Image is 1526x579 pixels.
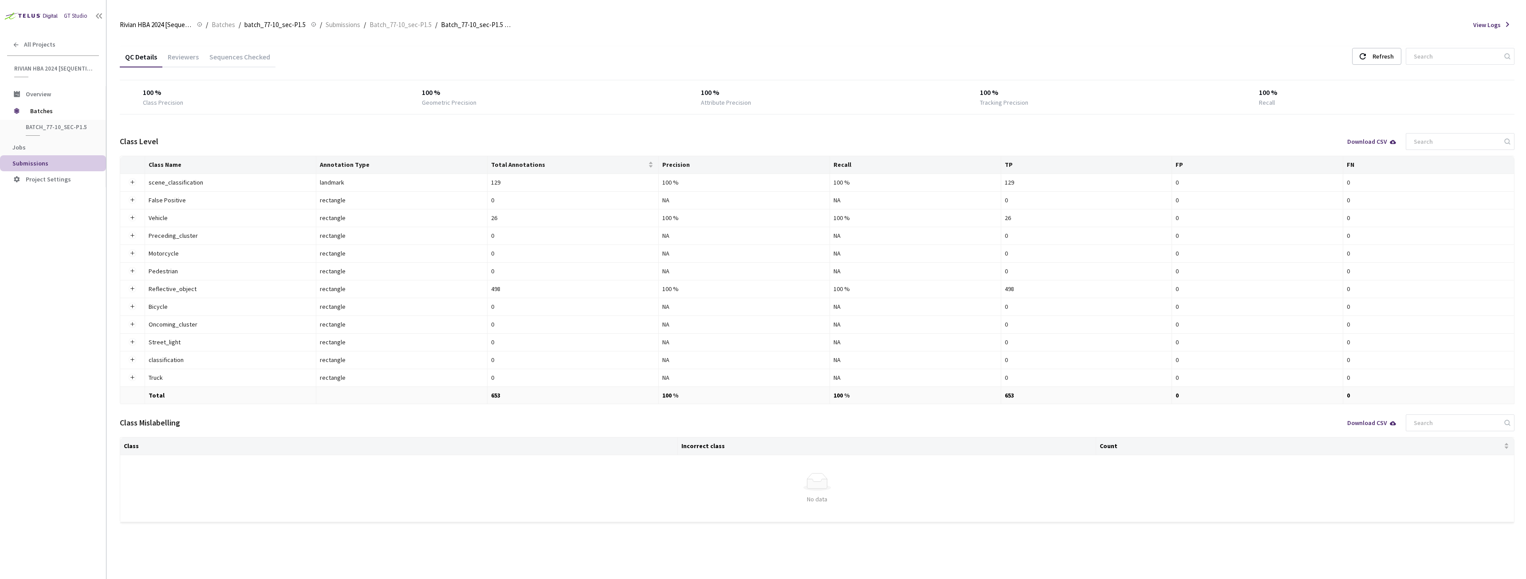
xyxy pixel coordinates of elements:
[64,12,87,20] div: GT Studio
[662,266,826,276] div: NA
[491,231,655,240] div: 0
[129,339,136,346] button: Expand row
[239,20,241,30] li: /
[491,319,655,329] div: 0
[129,250,136,257] button: Expand row
[129,197,136,204] button: Expand row
[435,20,437,30] li: /
[1005,266,1168,276] div: 0
[491,213,655,223] div: 26
[1005,355,1168,365] div: 0
[1176,248,1339,258] div: 0
[1005,231,1168,240] div: 0
[1100,442,1117,449] a: Count
[1347,231,1510,240] div: 0
[206,20,208,30] li: /
[143,98,183,107] div: Class Precision
[834,231,997,240] div: NA
[1001,387,1172,404] td: 653
[681,442,725,449] a: Incorrect class
[491,284,655,294] div: 498
[149,319,246,329] div: Oncoming_cluster
[210,20,237,29] a: Batches
[162,52,204,67] div: Reviewers
[834,373,997,382] div: NA
[1176,337,1339,347] div: 0
[320,355,484,365] div: rectangle
[1176,177,1339,187] div: 0
[1172,387,1343,404] td: 0
[129,321,136,328] button: Expand row
[316,156,488,174] th: Annotation Type
[1259,87,1491,98] div: 100 %
[1408,134,1503,150] input: Search
[320,319,484,329] div: rectangle
[491,195,655,205] div: 0
[320,213,484,223] div: rectangle
[1347,195,1510,205] div: 0
[149,195,246,205] div: False Positive
[129,374,136,381] button: Expand row
[491,248,655,258] div: 0
[491,302,655,311] div: 0
[1176,373,1339,382] div: 0
[1005,195,1168,205] div: 0
[143,87,375,98] div: 100 %
[1347,373,1510,382] div: 0
[834,266,997,276] div: NA
[491,161,646,168] span: Total Annotations
[14,65,94,72] span: Rivian HBA 2024 [Sequential]
[368,20,433,29] a: Batch_77-10_sec-P1.5
[491,266,655,276] div: 0
[24,41,55,48] span: All Projects
[491,337,655,347] div: 0
[320,20,322,30] li: /
[1408,48,1503,64] input: Search
[662,177,826,187] div: 100 %
[701,87,933,98] div: 100 %
[1347,284,1510,294] div: 0
[145,156,316,174] th: Class Name
[12,159,48,167] span: Submissions
[662,248,826,258] div: NA
[124,442,139,449] a: Class
[320,195,484,205] div: rectangle
[1176,302,1339,311] div: 0
[320,337,484,347] div: rectangle
[834,213,997,223] div: 100 %
[26,123,91,131] span: batch_77-10_sec-P1.5
[320,373,484,382] div: rectangle
[659,156,830,174] th: Precision
[129,232,136,239] button: Expand row
[320,266,484,276] div: rectangle
[149,284,246,294] div: Reflective_object
[1343,156,1514,174] th: FN
[30,102,91,120] span: Batches
[1176,195,1339,205] div: 0
[1347,266,1510,276] div: 0
[830,387,1001,404] td: 100 %
[1176,231,1339,240] div: 0
[1176,355,1339,365] div: 0
[662,319,826,329] div: NA
[129,285,136,292] button: Expand row
[149,213,246,223] div: Vehicle
[120,20,192,30] span: Rivian HBA 2024 [Sequential]
[834,355,997,365] div: NA
[326,20,360,30] span: Submissions
[980,87,1212,98] div: 100 %
[149,177,246,187] div: scene_classification
[441,20,513,30] span: Batch_77-10_sec-P1.5 QC - [DATE]
[320,302,484,311] div: rectangle
[1005,302,1168,311] div: 0
[320,177,484,187] div: landmark
[129,268,136,275] button: Expand row
[491,355,655,365] div: 0
[120,417,180,429] div: Class Mislabelling
[422,87,654,98] div: 100 %
[149,337,246,347] div: Street_light
[12,143,26,151] span: Jobs
[1408,415,1503,431] input: Search
[1347,138,1397,145] div: Download CSV
[26,175,71,183] span: Project Settings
